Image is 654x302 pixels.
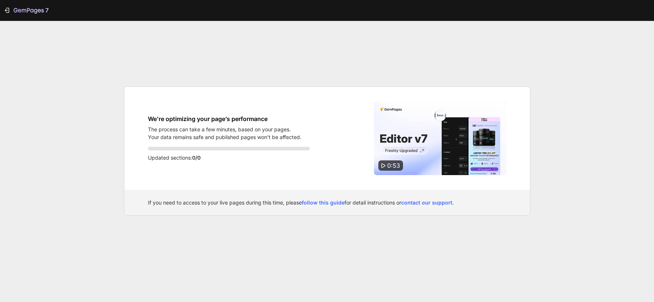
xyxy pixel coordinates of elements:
[192,154,201,161] span: 0/0
[148,199,506,206] div: If you need to access to your live pages during this time, please for detail instructions or .
[148,153,310,162] p: Updated sections:
[302,199,344,206] a: follow this guide
[401,199,452,206] a: contact our support
[387,162,400,169] span: 0:53
[45,6,49,15] p: 7
[148,125,301,133] p: The process can take a few minutes, based on your pages.
[374,102,506,175] img: Video thumbnail
[148,114,301,123] h1: We’re optimizing your page’s performance
[148,133,301,141] p: Your data remains safe and published pages won’t be affected.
